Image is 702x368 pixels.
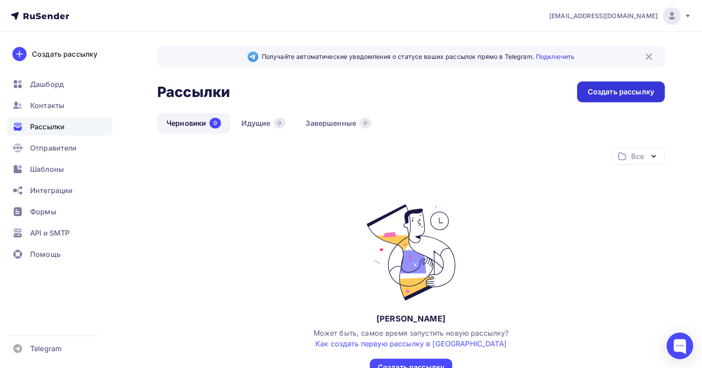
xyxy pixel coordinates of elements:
[274,118,285,128] div: 0
[157,113,230,133] a: Черновики0
[7,97,112,114] a: Контакты
[296,113,380,133] a: Завершенные0
[30,164,64,174] span: Шаблоны
[30,121,65,132] span: Рассылки
[536,53,574,60] a: Подключить
[611,147,665,165] button: Все
[549,12,658,20] span: [EMAIL_ADDRESS][DOMAIN_NAME]
[376,314,446,324] div: [PERSON_NAME]
[30,206,56,217] span: Формы
[7,203,112,221] a: Формы
[30,143,77,153] span: Отправители
[30,343,62,354] span: Telegram
[7,118,112,136] a: Рассылки
[360,118,371,128] div: 0
[549,7,691,25] a: [EMAIL_ADDRESS][DOMAIN_NAME]
[30,249,61,260] span: Помощь
[232,113,295,133] a: Идущие0
[30,79,64,89] span: Дашборд
[30,185,73,196] span: Интеграции
[32,49,97,59] div: Создать рассылку
[30,100,64,111] span: Контакты
[157,83,230,101] h2: Рассылки
[314,329,509,348] span: Может быть, самое время запустить новую рассылку?
[209,118,221,128] div: 0
[588,87,654,97] div: Создать рассылку
[30,228,70,238] span: API и SMTP
[248,51,258,62] img: Telegram
[631,151,644,162] div: Все
[315,339,507,348] a: Как создать первую рассылку в [GEOGRAPHIC_DATA]
[262,52,574,61] span: Получайте автоматические уведомления о статусе ваших рассылок прямо в Telegram.
[7,139,112,157] a: Отправители
[7,160,112,178] a: Шаблоны
[7,75,112,93] a: Дашборд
